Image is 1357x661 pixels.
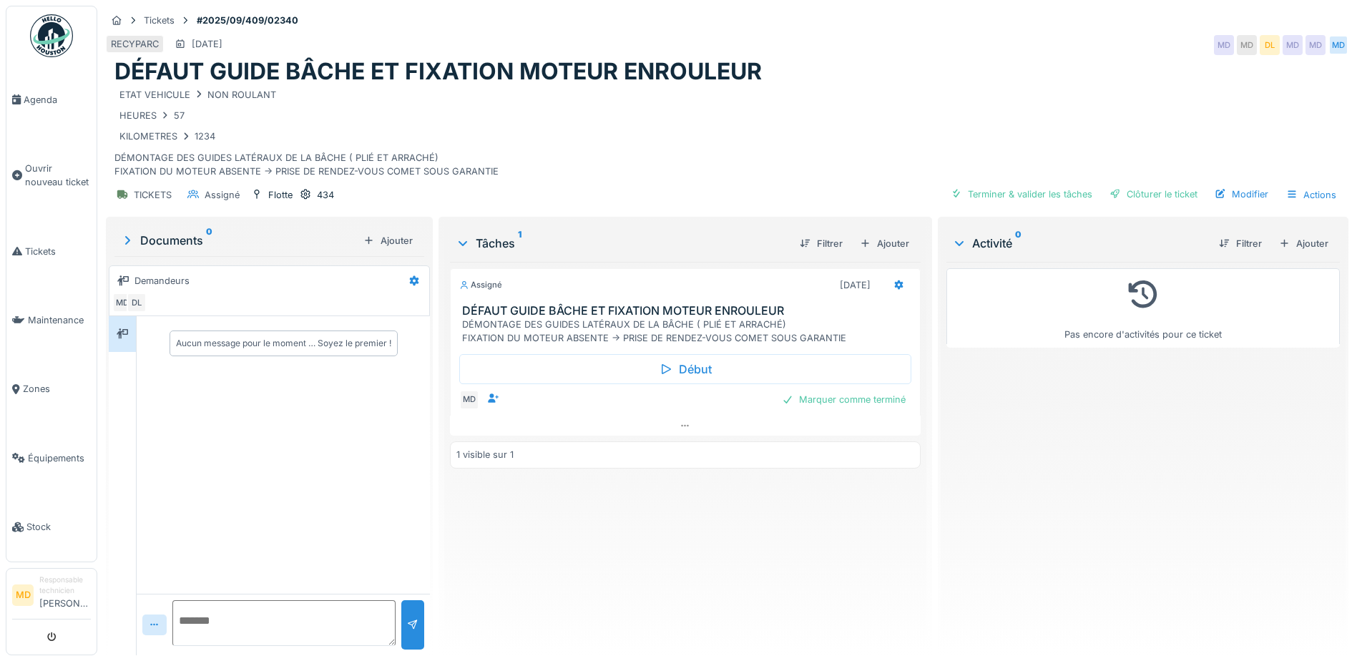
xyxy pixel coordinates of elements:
[120,232,358,249] div: Documents
[6,285,97,354] a: Maintenance
[1305,35,1326,55] div: MD
[25,245,91,258] span: Tickets
[111,37,159,51] div: RECYPARC
[28,451,91,465] span: Équipements
[23,382,91,396] span: Zones
[956,275,1331,341] div: Pas encore d'activités pour ce ticket
[39,574,91,616] li: [PERSON_NAME]
[112,293,132,313] div: MD
[39,574,91,597] div: Responsable technicien
[1260,35,1280,55] div: DL
[1280,185,1343,205] div: Actions
[456,235,788,252] div: Tâches
[854,234,915,253] div: Ajouter
[191,14,304,27] strong: #2025/09/409/02340
[317,188,334,202] div: 434
[268,188,293,202] div: Flotte
[6,134,97,217] a: Ouvrir nouveau ticket
[462,318,914,345] div: DÉMONTAGE DES GUIDES LATÉRAUX DE LA BÂCHE ( PLIÉ ET ARRACHÉ) FIXATION DU MOTEUR ABSENTE -> PRISE ...
[1213,234,1268,253] div: Filtrer
[459,390,479,410] div: MD
[26,520,91,534] span: Stock
[358,231,418,250] div: Ajouter
[952,235,1207,252] div: Activité
[1283,35,1303,55] div: MD
[6,65,97,134] a: Agenda
[144,14,175,27] div: Tickets
[6,493,97,562] a: Stock
[1214,35,1234,55] div: MD
[462,304,914,318] h3: DÉFAUT GUIDE BÂCHE ET FIXATION MOTEUR ENROULEUR
[1237,35,1257,55] div: MD
[456,448,514,461] div: 1 visible sur 1
[134,188,172,202] div: TICKETS
[176,337,391,350] div: Aucun message pour le moment … Soyez le premier !
[28,313,91,327] span: Maintenance
[192,37,222,51] div: [DATE]
[6,217,97,285] a: Tickets
[12,574,91,620] a: MD Responsable technicien[PERSON_NAME]
[945,185,1098,204] div: Terminer & valider les tâches
[840,278,871,292] div: [DATE]
[30,14,73,57] img: Badge_color-CXgf-gQk.svg
[459,354,911,384] div: Début
[6,355,97,423] a: Zones
[119,88,276,102] div: ETAT VEHICULE NON ROULANT
[459,279,502,291] div: Assigné
[794,234,848,253] div: Filtrer
[114,58,762,85] h1: DÉFAUT GUIDE BÂCHE ET FIXATION MOTEUR ENROULEUR
[127,293,147,313] div: DL
[12,584,34,606] li: MD
[114,86,1340,179] div: DÉMONTAGE DES GUIDES LATÉRAUX DE LA BÂCHE ( PLIÉ ET ARRACHÉ) FIXATION DU MOTEUR ABSENTE -> PRISE ...
[1209,185,1274,204] div: Modifier
[25,162,91,189] span: Ouvrir nouveau ticket
[6,423,97,492] a: Équipements
[518,235,521,252] sup: 1
[24,93,91,107] span: Agenda
[134,274,190,288] div: Demandeurs
[205,188,240,202] div: Assigné
[119,109,185,122] div: HEURES 57
[1328,35,1348,55] div: MD
[206,232,212,249] sup: 0
[776,390,911,409] div: Marquer comme terminé
[1273,234,1334,253] div: Ajouter
[119,129,215,143] div: KILOMETRES 1234
[1104,185,1203,204] div: Clôturer le ticket
[1015,235,1022,252] sup: 0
